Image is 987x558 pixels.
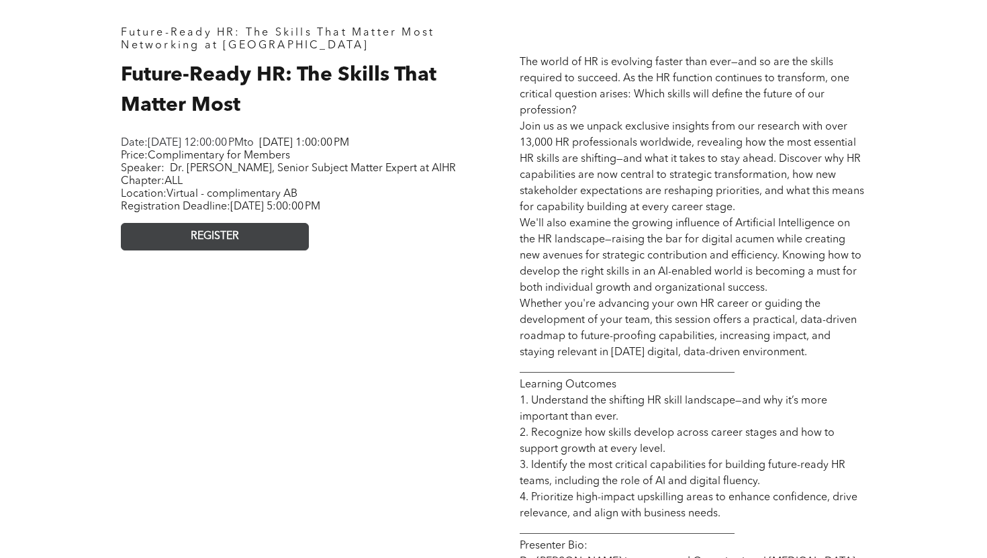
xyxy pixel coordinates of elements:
span: Speaker: [121,163,164,174]
span: Complimentary for Members [148,150,290,161]
span: Networking at [GEOGRAPHIC_DATA] [121,40,369,51]
span: REGISTER [191,230,239,243]
span: [DATE] 12:00:00 PM [148,138,244,148]
span: Dr. [PERSON_NAME], Senior Subject Matter Expert at AIHR [170,163,456,174]
span: Location: Registration Deadline: [121,189,320,212]
span: [DATE] 5:00:00 PM [230,201,320,212]
span: Price: [121,150,290,161]
span: ALL [164,176,183,187]
span: Chapter: [121,176,183,187]
span: [DATE] 1:00:00 PM [259,138,349,148]
span: Date: to [121,138,254,148]
span: Future-Ready HR: The Skills That Matter Most [121,65,436,115]
a: REGISTER [121,223,309,250]
span: Virtual - complimentary AB [167,189,297,199]
span: Future-Ready HR: The Skills That Matter Most [121,28,434,38]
